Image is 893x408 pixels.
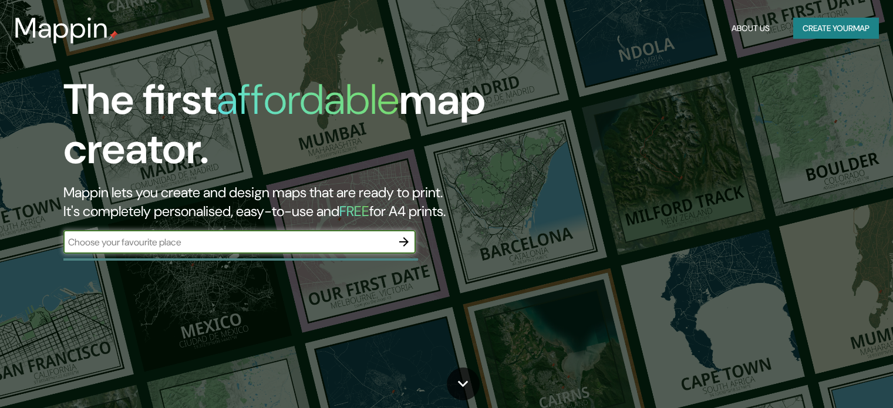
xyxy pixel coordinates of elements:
h1: The first map creator. [63,75,510,183]
button: About Us [727,18,774,39]
img: mappin-pin [109,31,118,40]
button: Create yourmap [793,18,879,39]
h3: Mappin [14,12,109,45]
h5: FREE [339,202,369,220]
h2: Mappin lets you create and design maps that are ready to print. It's completely personalised, eas... [63,183,510,221]
h1: affordable [217,72,399,127]
input: Choose your favourite place [63,235,392,249]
